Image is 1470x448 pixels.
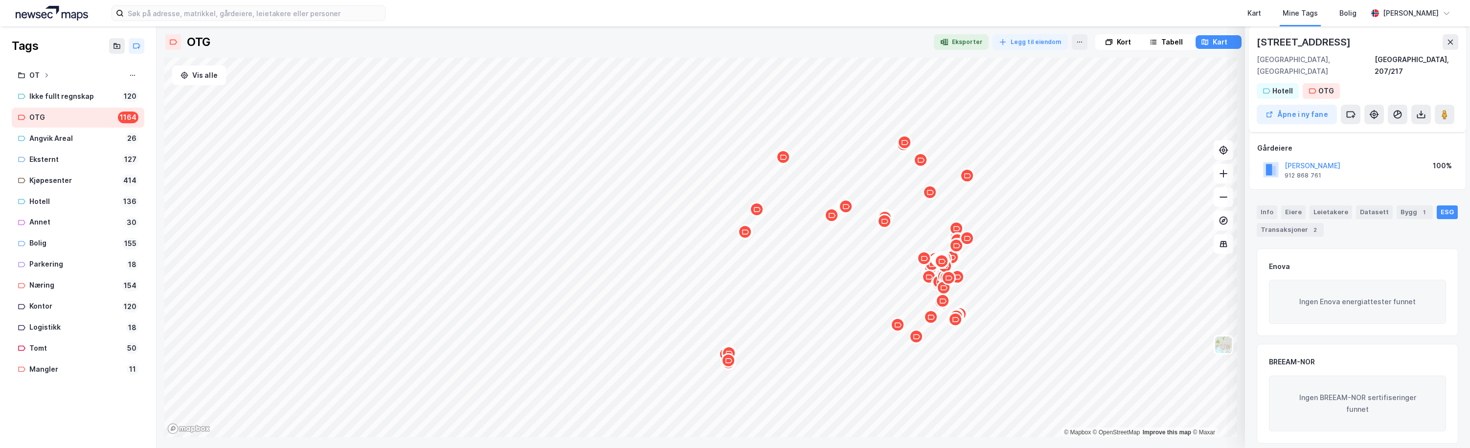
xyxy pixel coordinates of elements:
[1310,225,1320,235] div: 2
[776,150,791,164] div: Map marker
[29,363,123,376] div: Mangler
[1269,280,1446,324] div: Ingen Enova energiattester funnet
[897,134,912,149] div: Map marker
[721,345,736,360] div: Map marker
[945,249,959,264] div: Map marker
[1193,429,1215,436] a: Maxar
[1421,401,1470,448] div: Kontrollprogram for chat
[933,253,948,268] div: Map marker
[1283,7,1318,19] div: Mine Tags
[837,200,852,214] div: Map marker
[922,266,936,281] div: Map marker
[722,346,736,360] div: Map marker
[923,260,938,274] div: Map marker
[29,237,118,249] div: Bolig
[12,296,144,316] a: Kontor120
[838,199,853,214] div: Map marker
[12,317,144,337] a: Logistikk18
[29,279,118,291] div: Næring
[125,342,138,354] div: 50
[29,69,40,82] div: OT
[877,213,891,228] div: Map marker
[1161,36,1183,48] div: Tabell
[1093,429,1140,436] a: OpenStreetMap
[877,209,892,224] div: Map marker
[936,280,951,295] div: Map marker
[913,153,928,167] div: Map marker
[1433,160,1452,172] div: 100%
[877,214,892,228] div: Map marker
[949,230,964,245] div: Map marker
[12,150,144,170] a: Eksternt127
[118,112,138,123] div: 1164
[1397,205,1433,219] div: Bygg
[933,252,948,267] div: Map marker
[932,252,947,267] div: Map marker
[948,231,963,246] div: Map marker
[1257,223,1324,237] div: Transaksjoner
[950,232,965,247] div: Map marker
[909,329,924,344] div: Map marker
[125,133,138,144] div: 26
[1269,261,1290,272] div: Enova
[931,276,946,291] div: Map marker
[719,347,733,361] div: Map marker
[12,254,144,274] a: Parkering18
[942,250,957,265] div: Map marker
[1117,36,1131,48] div: Kort
[1257,105,1337,124] button: Åpne i ny fane
[1143,429,1191,436] a: Improve this map
[877,213,892,228] div: Map marker
[12,108,144,128] a: OTG1164
[945,250,959,265] div: Map marker
[1419,207,1429,217] div: 1
[950,269,965,284] div: Map marker
[878,210,892,225] div: Map marker
[949,221,964,235] div: Map marker
[125,217,138,228] div: 30
[122,280,138,291] div: 154
[29,342,121,355] div: Tomt
[960,231,974,246] div: Map marker
[1437,205,1458,219] div: ESG
[172,66,226,85] button: Vis alle
[122,238,138,249] div: 155
[29,154,118,166] div: Eksternt
[749,202,764,217] div: Map marker
[167,423,210,434] a: Mapbox homepage
[1269,356,1315,368] div: BREEAM-NOR
[934,251,949,266] div: Map marker
[949,309,963,323] div: Map marker
[890,317,905,332] div: Map marker
[934,254,949,269] div: Map marker
[12,171,144,191] a: Kjøpesenter414
[12,359,144,380] a: Mangler11
[1318,85,1334,97] div: OTG
[12,212,144,232] a: Annet30
[933,254,948,269] div: Map marker
[952,307,967,321] div: Map marker
[719,346,734,361] div: Map marker
[946,249,961,264] div: Map marker
[1214,336,1233,354] img: Z
[12,275,144,295] a: Næring154
[917,251,931,266] div: Map marker
[12,233,144,253] a: Bolig155
[1257,142,1458,154] div: Gårdeiere
[121,175,138,186] div: 414
[896,137,911,152] div: Map marker
[721,353,736,368] div: Map marker
[1257,34,1353,50] div: [STREET_ADDRESS]
[122,90,138,102] div: 120
[937,269,951,284] div: Map marker
[1272,85,1293,97] div: Hotell
[924,260,938,274] div: Map marker
[12,338,144,358] a: Tomt50
[933,252,948,267] div: Map marker
[126,322,138,334] div: 18
[127,363,138,375] div: 11
[879,210,893,224] div: Map marker
[932,274,947,289] div: Map marker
